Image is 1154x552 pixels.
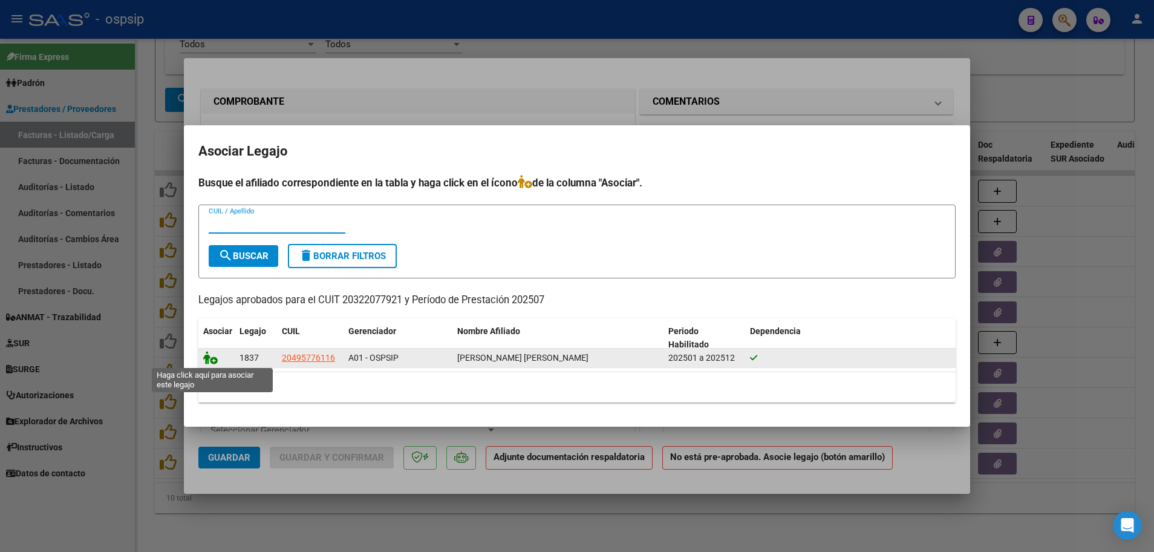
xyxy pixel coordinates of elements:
datatable-header-cell: Periodo Habilitado [663,318,745,358]
span: Legajo [240,326,266,336]
span: Buscar [218,251,269,261]
span: Nombre Afiliado [457,326,520,336]
span: 1837 [240,353,259,363]
mat-icon: search [218,248,233,263]
span: 20495776116 [282,353,335,363]
datatable-header-cell: Dependencia [745,318,956,358]
h4: Busque el afiliado correspondiente en la tabla y haga click en el ícono de la columna "Asociar". [198,175,956,191]
span: Dependencia [750,326,801,336]
div: Open Intercom Messenger [1113,511,1142,540]
button: Borrar Filtros [288,244,397,268]
span: Gerenciador [348,326,396,336]
span: Periodo Habilitado [668,326,709,350]
datatable-header-cell: Nombre Afiliado [452,318,663,358]
span: Borrar Filtros [299,251,386,261]
span: CUIL [282,326,300,336]
span: A01 - OSPSIP [348,353,399,363]
button: Buscar [209,245,278,267]
mat-icon: delete [299,248,313,263]
div: 1 registros [198,372,956,402]
span: ROJAS EMILIANO VALENTIN [457,353,588,363]
datatable-header-cell: Asociar [198,318,235,358]
div: 202501 a 202512 [668,351,740,365]
datatable-header-cell: CUIL [277,318,344,358]
span: Asociar [203,326,232,336]
datatable-header-cell: Gerenciador [344,318,452,358]
h2: Asociar Legajo [198,140,956,163]
p: Legajos aprobados para el CUIT 20322077921 y Período de Prestación 202507 [198,293,956,308]
datatable-header-cell: Legajo [235,318,277,358]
